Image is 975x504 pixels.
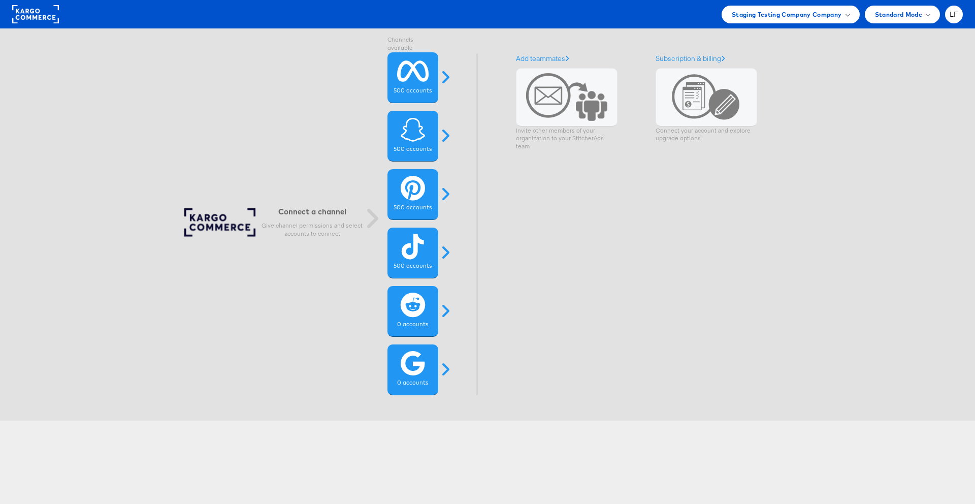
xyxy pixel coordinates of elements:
label: 500 accounts [394,145,432,153]
label: 0 accounts [397,379,428,387]
label: Channels available [387,36,438,52]
p: Give channel permissions and select accounts to connect [262,222,363,238]
a: Add teammates [516,54,569,63]
a: Subscription & billing [656,54,725,63]
span: Standard Mode [875,9,922,20]
p: Invite other members of your organization to your StitcherAds team [516,127,617,150]
span: Staging Testing Company Company [732,9,842,20]
h6: Connect a channel [262,207,363,216]
p: Connect your account and explore upgrade options [656,127,757,143]
label: 500 accounts [394,204,432,212]
label: 500 accounts [394,87,432,95]
span: LF [950,11,958,18]
label: 500 accounts [394,262,432,270]
label: 0 accounts [397,321,428,329]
